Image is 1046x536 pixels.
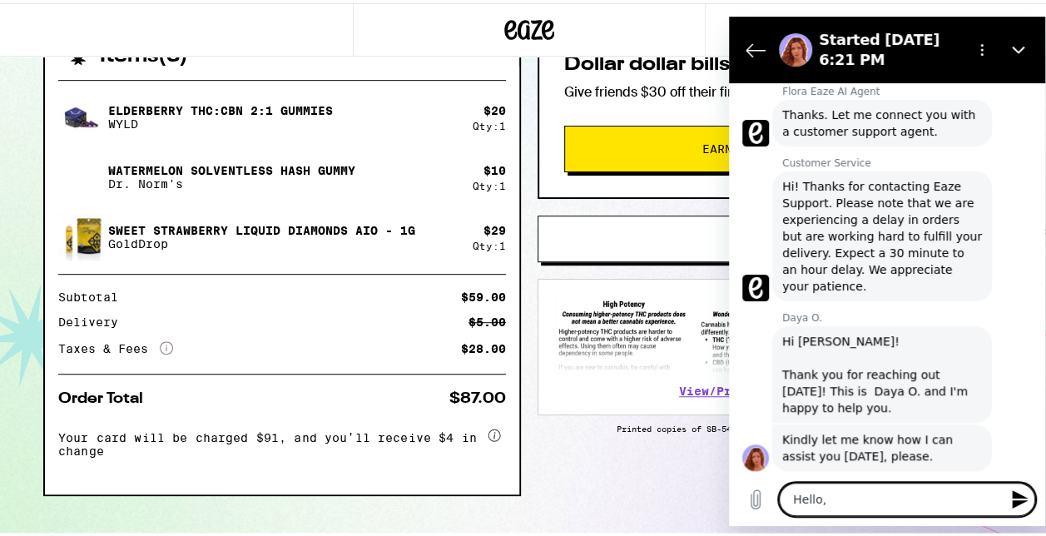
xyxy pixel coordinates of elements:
img: SB 540 Brochure preview [555,293,998,370]
p: GoldDrop [108,234,415,247]
img: Sweet Strawberry Liquid Diamonds AIO - 1g [58,208,105,259]
div: Qty: 1 [473,117,506,128]
div: $87.00 [449,388,506,403]
img: Elderberry THC:CBN 2:1 Gummies [58,91,105,137]
button: Need help? [538,212,1012,259]
div: Order Total [58,388,155,403]
p: Dr. Norm's [108,174,355,187]
button: Earn Eaze Credit [564,122,989,169]
div: Taxes & Fees [58,338,173,353]
div: Delivery [58,313,130,325]
div: $28.00 [461,340,506,351]
img: Watermelon Solventless Hash Gummy [58,151,105,197]
p: Watermelon Solventless Hash Gummy [108,161,355,174]
div: $5.00 [468,313,506,325]
p: Sweet Strawberry Liquid Diamonds AIO - 1g [108,221,415,234]
div: Qty: 1 [473,237,506,248]
iframe: Messaging window [729,13,1045,523]
a: View/Print SB 540 Brochure [679,381,874,395]
div: Subtotal [58,288,130,300]
span: Earn Eaze Credit [702,140,822,151]
span: Your card will be charged $91, and you’ll receive $4 in change [58,422,484,454]
p: Printed copies of SB-540 brochure are available with your driver [538,420,1015,430]
p: Elderberry THC:CBN 2:1 Gummies [108,101,333,114]
div: $ 20 [483,101,506,114]
div: Qty: 1 [473,177,506,188]
div: $ 29 [483,221,506,234]
h2: Dollar dollar bills, y'all [564,52,989,72]
p: WYLD [108,114,333,127]
p: Give friends $30 off their first order, get $40 credit for yourself! [564,80,989,97]
div: $59.00 [461,288,506,300]
div: $ 10 [483,161,506,174]
h2: Items ( 3 ) [100,43,188,63]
